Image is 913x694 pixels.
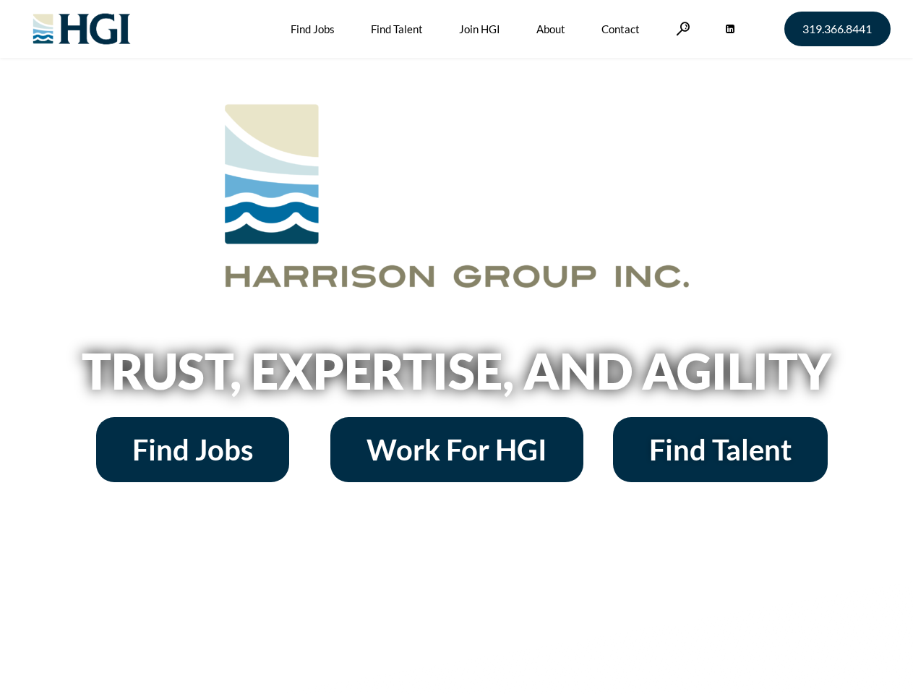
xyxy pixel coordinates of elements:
a: Work For HGI [330,417,583,482]
a: Search [676,22,690,35]
a: 319.366.8441 [784,12,891,46]
a: Find Jobs [96,417,289,482]
a: Find Talent [613,417,828,482]
span: 319.366.8441 [802,23,872,35]
span: Find Talent [649,435,792,464]
h2: Trust, Expertise, and Agility [45,346,869,395]
span: Work For HGI [367,435,547,464]
span: Find Jobs [132,435,253,464]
